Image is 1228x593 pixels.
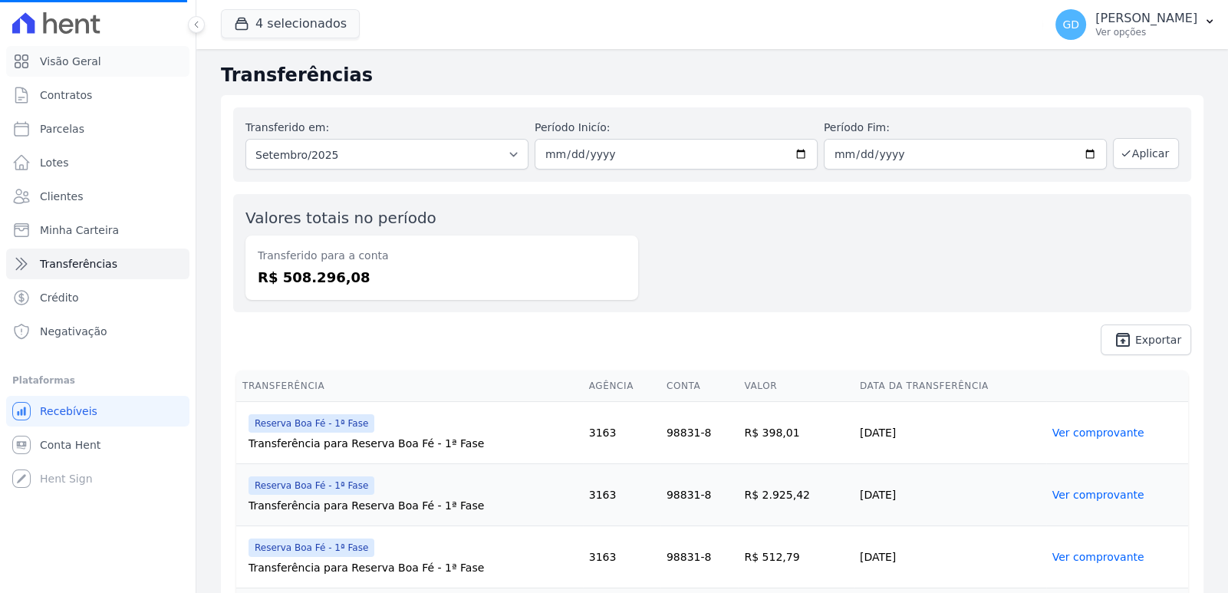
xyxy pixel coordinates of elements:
span: Reserva Boa Fé - 1ª Fase [249,414,374,433]
td: 98831-8 [660,464,739,526]
span: Crédito [40,290,79,305]
button: Aplicar [1113,138,1179,169]
div: Transferência para Reserva Boa Fé - 1ª Fase [249,498,577,513]
p: [PERSON_NAME] [1095,11,1197,26]
div: Plataformas [12,371,183,390]
td: [DATE] [854,464,1046,526]
td: R$ 398,01 [738,402,853,464]
a: unarchive Exportar [1101,325,1191,355]
td: 3163 [583,464,660,526]
a: Recebíveis [6,396,189,427]
span: Contratos [40,87,92,103]
label: Período Inicío: [535,120,818,136]
dd: R$ 508.296,08 [258,267,626,288]
span: Reserva Boa Fé - 1ª Fase [249,539,374,557]
th: Data da Transferência [854,371,1046,402]
th: Transferência [236,371,583,402]
td: 3163 [583,526,660,588]
td: 98831-8 [660,402,739,464]
span: Exportar [1135,335,1181,344]
a: Negativação [6,316,189,347]
span: Minha Carteira [40,222,119,238]
th: Agência [583,371,660,402]
div: Transferência para Reserva Boa Fé - 1ª Fase [249,560,577,575]
i: unarchive [1114,331,1132,349]
h2: Transferências [221,61,1203,89]
a: Ver comprovante [1052,427,1144,439]
a: Parcelas [6,114,189,144]
a: Minha Carteira [6,215,189,245]
label: Valores totais no período [245,209,436,227]
td: R$ 512,79 [738,526,853,588]
span: Reserva Boa Fé - 1ª Fase [249,476,374,495]
td: [DATE] [854,402,1046,464]
span: Transferências [40,256,117,272]
a: Conta Hent [6,430,189,460]
dt: Transferido para a conta [258,248,626,264]
td: 3163 [583,402,660,464]
td: [DATE] [854,526,1046,588]
a: Crédito [6,282,189,313]
th: Conta [660,371,739,402]
span: Negativação [40,324,107,339]
span: Clientes [40,189,83,204]
a: Contratos [6,80,189,110]
label: Período Fim: [824,120,1107,136]
a: Transferências [6,249,189,279]
a: Clientes [6,181,189,212]
span: Parcelas [40,121,84,137]
span: GD [1062,19,1079,30]
th: Valor [738,371,853,402]
label: Transferido em: [245,121,329,133]
a: Ver comprovante [1052,551,1144,563]
a: Lotes [6,147,189,178]
button: GD [PERSON_NAME] Ver opções [1043,3,1228,46]
a: Visão Geral [6,46,189,77]
td: 98831-8 [660,526,739,588]
td: R$ 2.925,42 [738,464,853,526]
a: Ver comprovante [1052,489,1144,501]
div: Transferência para Reserva Boa Fé - 1ª Fase [249,436,577,451]
p: Ver opções [1095,26,1197,38]
span: Lotes [40,155,69,170]
span: Conta Hent [40,437,100,453]
span: Recebíveis [40,404,97,419]
button: 4 selecionados [221,9,360,38]
span: Visão Geral [40,54,101,69]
